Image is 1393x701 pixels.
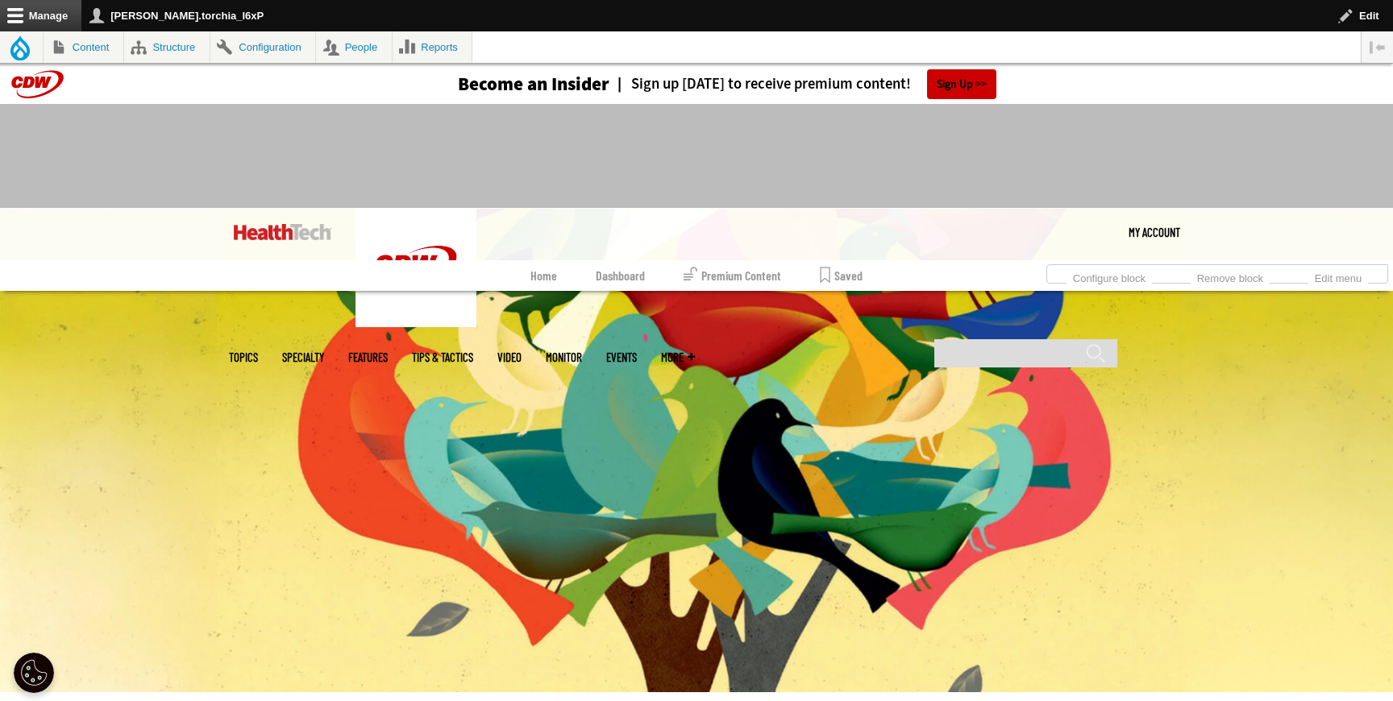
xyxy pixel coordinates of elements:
a: Reports [393,31,472,63]
a: Features [348,351,388,363]
a: Video [497,351,522,363]
a: Tips & Tactics [412,351,473,363]
button: Vertical orientation [1362,31,1393,63]
button: Open Preferences [14,653,54,693]
a: People [316,31,392,63]
a: My Account [1129,208,1180,256]
img: Home [234,224,331,240]
span: More [661,351,695,363]
a: Configure block [1067,268,1152,285]
a: Structure [124,31,210,63]
a: Edit menu [1308,268,1368,285]
a: Home [530,260,557,291]
a: CDW [356,314,476,331]
a: Saved [820,260,863,291]
a: Sign Up [927,69,996,99]
a: Sign up [DATE] to receive premium content! [609,77,911,92]
div: User menu [1129,208,1180,256]
a: Become an Insider [397,75,609,93]
a: Dashboard [596,260,645,291]
span: Topics [229,351,258,363]
a: Premium Content [684,260,781,291]
span: Specialty [282,351,324,363]
a: MonITor [546,351,582,363]
a: Remove block [1191,268,1270,285]
a: Content [44,31,123,63]
iframe: advertisement [403,120,990,193]
div: Cookie Settings [14,653,54,693]
h3: Become an Insider [458,75,609,93]
img: Home [356,208,476,327]
a: Configuration [210,31,315,63]
a: Events [606,351,637,363]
